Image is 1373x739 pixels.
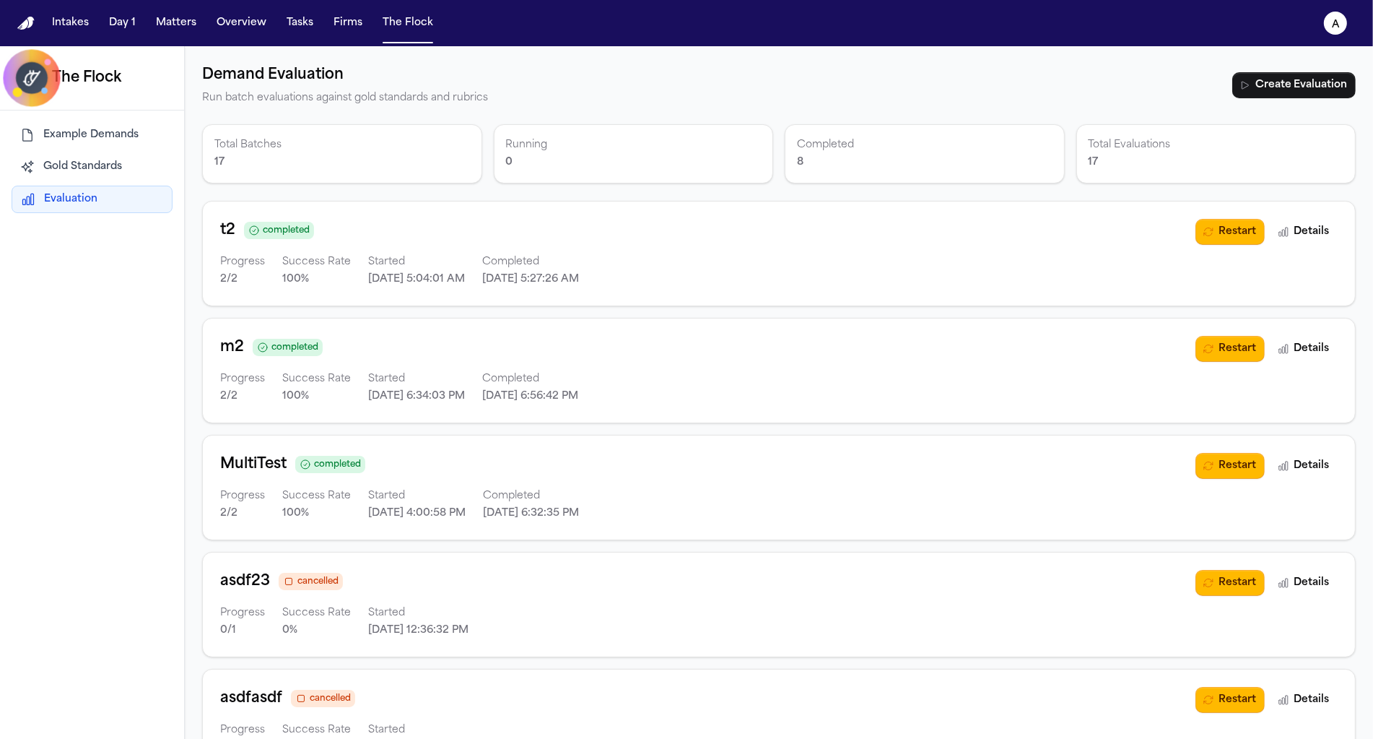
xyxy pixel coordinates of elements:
img: Finch Logo [17,17,35,30]
h3: asdfasdf [220,687,282,710]
span: Example Demands [43,128,139,142]
p: 0 / 1 [220,622,265,639]
span: Gold Standards [43,160,122,174]
p: 100 % [282,271,351,288]
button: Details [1270,687,1338,713]
p: 0 % [282,622,351,639]
button: Intakes [46,10,95,36]
p: 100 % [282,388,351,405]
button: Details [1270,453,1338,479]
p: Completed [482,371,578,388]
p: [DATE] 12:36:32 PM [368,622,468,639]
p: Progress [220,371,265,388]
p: Progress [220,605,265,622]
button: The Flock [377,10,439,36]
button: Overview [211,10,272,36]
h1: The Flock [52,66,121,90]
div: completed [257,340,318,355]
p: 8 [797,154,1052,171]
p: Running [506,137,762,154]
button: Matters [150,10,202,36]
p: [DATE] 4:00:58 PM [368,505,466,522]
p: Progress [220,722,265,739]
p: Success Rate [282,605,351,622]
div: completed [248,223,310,238]
p: Started [368,371,465,388]
p: 17 [214,154,470,171]
p: 0 [506,154,762,171]
button: Restart [1195,336,1265,362]
span: Evaluation [44,192,97,207]
button: Firms [328,10,368,36]
p: Total Evaluations [1089,137,1344,154]
h3: t2 [220,219,235,242]
p: 100 % [282,505,351,522]
p: Completed [483,488,579,505]
p: Run batch evaluations against gold standards and rubrics [202,90,488,107]
p: 2 / 2 [220,505,265,522]
p: Completed [482,254,579,271]
h2: Demand Evaluation [202,64,488,87]
p: Success Rate [282,371,351,388]
button: Day 1 [103,10,141,36]
p: [DATE] 6:56:42 PM [482,388,578,405]
p: Progress [220,254,265,271]
p: Total Batches [214,137,470,154]
p: 2 / 2 [220,271,265,288]
button: Restart [1195,687,1265,713]
p: [DATE] 5:04:01 AM [368,271,465,288]
h3: asdf23 [220,570,270,593]
p: Success Rate [282,722,351,739]
a: Home [17,17,35,30]
div: completed [300,457,361,472]
h3: MultiTest [220,453,287,476]
div: cancelled [283,574,339,589]
h3: m2 [220,336,244,359]
p: Success Rate [282,488,351,505]
div: cancelled [295,691,351,706]
button: Details [1270,336,1338,362]
button: Example Demands [12,122,173,148]
p: Started [368,254,465,271]
button: Details [1270,570,1338,596]
button: Gold Standards [12,154,173,180]
p: 2 / 2 [220,388,265,405]
button: Restart [1195,453,1265,479]
p: Progress [220,488,265,505]
p: Started [368,722,468,739]
button: Tasks [281,10,319,36]
p: Started [368,488,466,505]
p: [DATE] 6:32:35 PM [483,505,579,522]
p: [DATE] 5:27:26 AM [482,271,579,288]
p: [DATE] 6:34:03 PM [368,388,465,405]
p: 17 [1089,154,1344,171]
button: Create Evaluation [1232,72,1356,98]
p: Success Rate [282,254,351,271]
p: Started [368,605,468,622]
button: Details [1270,219,1338,245]
button: Restart [1195,570,1265,596]
p: Completed [797,137,1052,154]
button: Restart [1195,219,1265,245]
button: Evaluation [12,186,173,213]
